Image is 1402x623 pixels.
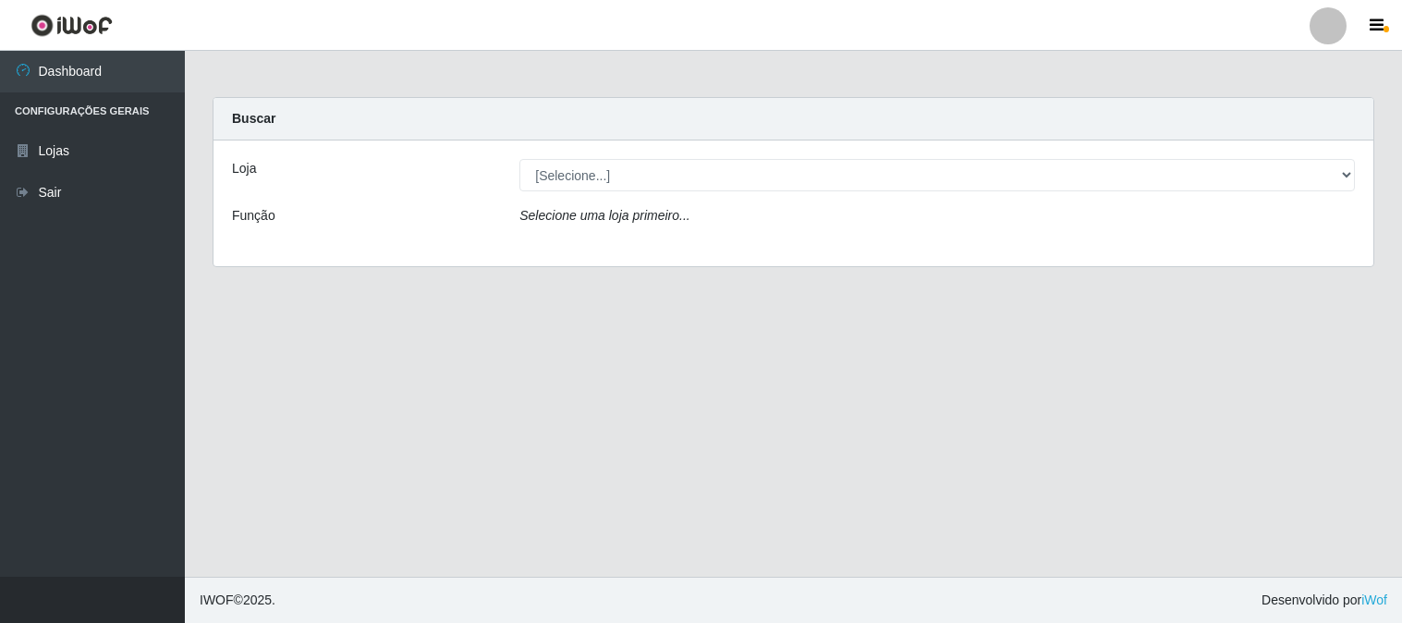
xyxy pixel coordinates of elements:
[1262,591,1387,610] span: Desenvolvido por
[200,591,275,610] span: © 2025 .
[232,111,275,126] strong: Buscar
[232,159,256,178] label: Loja
[30,14,113,37] img: CoreUI Logo
[200,592,234,607] span: IWOF
[1361,592,1387,607] a: iWof
[519,208,689,223] i: Selecione uma loja primeiro...
[232,206,275,226] label: Função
